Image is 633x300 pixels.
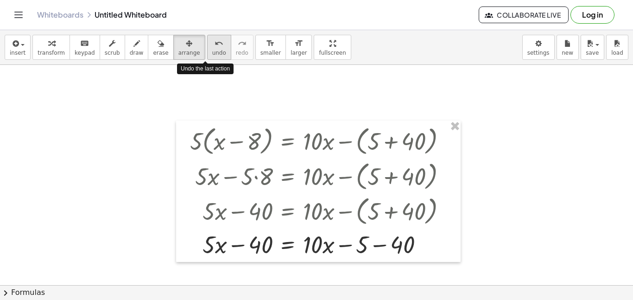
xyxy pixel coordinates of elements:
[479,6,569,23] button: Collaborate Live
[314,35,351,60] button: fullscreen
[173,35,205,60] button: arrange
[10,50,25,56] span: insert
[319,50,346,56] span: fullscreen
[125,35,149,60] button: draw
[105,50,120,56] span: scrub
[557,35,579,60] button: new
[212,50,226,56] span: undo
[153,50,168,56] span: erase
[231,35,253,60] button: redoredo
[215,38,223,49] i: undo
[581,35,604,60] button: save
[148,35,173,60] button: erase
[70,35,100,60] button: keyboardkeypad
[606,35,628,60] button: load
[562,50,573,56] span: new
[100,35,125,60] button: scrub
[294,38,303,49] i: format_size
[5,35,31,60] button: insert
[130,50,144,56] span: draw
[487,11,561,19] span: Collaborate Live
[291,50,307,56] span: larger
[75,50,95,56] span: keypad
[522,35,555,60] button: settings
[38,50,65,56] span: transform
[207,35,231,60] button: undoundo
[586,50,599,56] span: save
[285,35,312,60] button: format_sizelarger
[80,38,89,49] i: keyboard
[527,50,550,56] span: settings
[570,6,614,24] button: Log in
[266,38,275,49] i: format_size
[32,35,70,60] button: transform
[177,64,234,74] div: Undo the last action
[37,10,83,19] a: Whiteboards
[178,50,200,56] span: arrange
[236,50,248,56] span: redo
[611,50,623,56] span: load
[238,38,247,49] i: redo
[260,50,281,56] span: smaller
[255,35,286,60] button: format_sizesmaller
[11,7,26,22] button: Toggle navigation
